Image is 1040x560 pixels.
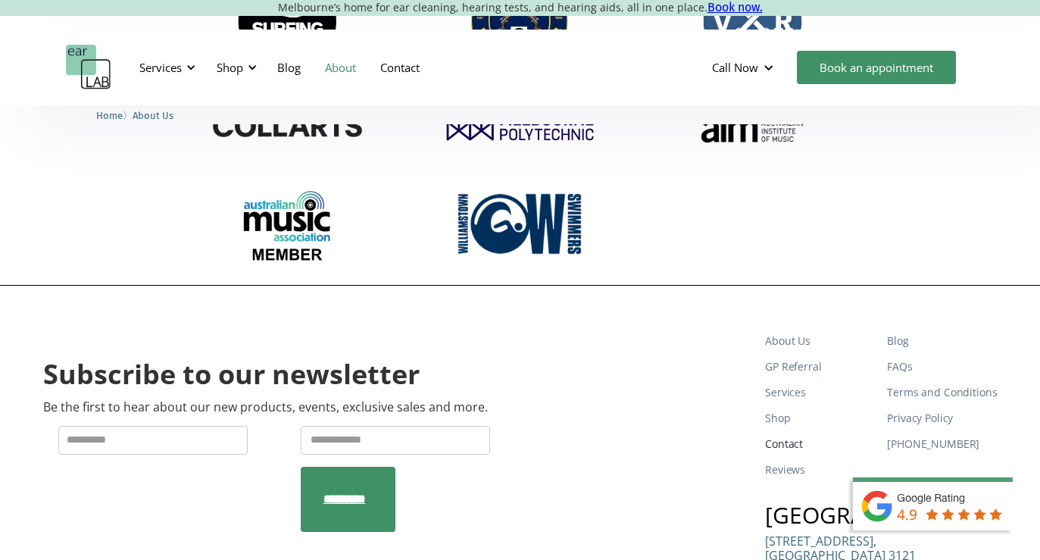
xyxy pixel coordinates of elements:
a: GP Referral [765,354,875,380]
li: 〉 [96,108,133,124]
div: Call Now [700,45,789,90]
a: About Us [133,108,173,122]
a: Blog [887,328,997,354]
div: Shop [208,45,261,90]
a: Contact [368,45,432,89]
a: home [66,45,111,90]
form: Newsletter Form [43,426,514,532]
a: About Us [765,328,875,354]
a: Terms and Conditions [887,380,997,405]
a: Reviews [765,457,875,483]
a: FAQs [887,354,997,380]
p: Be the first to hear about our new products, events, exclusive sales and more. [43,400,488,415]
iframe: reCAPTCHA [58,467,289,526]
div: Shop [217,60,243,75]
a: Privacy Policy [887,405,997,431]
div: Services [130,45,200,90]
a: [PHONE_NUMBER] [887,431,997,457]
a: Book an appointment [797,51,956,84]
a: Services [765,380,875,405]
a: About [313,45,368,89]
div: Services [139,60,182,75]
a: Contact [765,431,875,457]
a: Shop [765,405,875,431]
span: About Us [133,110,173,121]
h3: [GEOGRAPHIC_DATA] [765,504,997,527]
a: Blog [265,45,313,89]
span: Home [96,110,123,121]
a: Home [96,108,123,122]
div: Call Now [712,60,758,75]
h2: Subscribe to our newsletter [43,357,420,393]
